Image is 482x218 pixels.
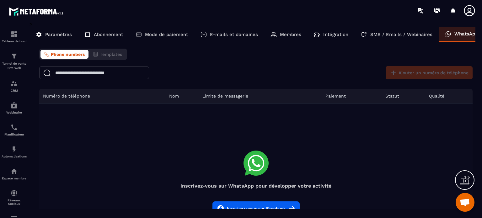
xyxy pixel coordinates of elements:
[456,193,474,212] div: Ouvrir le chat
[10,124,18,131] img: scheduler
[40,50,88,59] button: Phone numbers
[2,48,27,75] a: formationformationTunnel de vente Site web
[2,155,27,158] p: Automatisations
[10,52,18,60] img: formation
[89,50,126,59] button: Templates
[10,189,18,197] img: social-network
[425,89,473,104] th: Qualité
[145,32,188,37] p: Mode de paiement
[2,119,27,141] a: schedulerschedulerPlanificateur
[165,89,199,104] th: Nom
[10,146,18,153] img: automations
[2,199,27,205] p: Réseaux Sociaux
[212,201,300,215] button: Inscrivez-vous sur Facebook
[2,61,27,70] p: Tunnel de vente Site web
[370,32,432,37] p: SMS / Emails / Webinaires
[2,97,27,119] a: automationsautomationsWebinaire
[199,89,322,104] th: Limite de messagerie
[51,52,85,57] span: Phone numbers
[39,183,473,189] h4: Inscrivez-vous sur WhatsApp pour développer votre activité
[280,32,301,37] p: Membres
[382,89,425,104] th: Statut
[2,111,27,114] p: Webinaire
[10,80,18,87] img: formation
[2,163,27,185] a: automationsautomationsEspace membre
[45,32,72,37] p: Paramètres
[2,40,27,43] p: Tableau de bord
[10,102,18,109] img: automations
[39,89,165,104] th: Numéro de téléphone
[2,185,27,210] a: social-networksocial-networkRéseaux Sociaux
[10,167,18,175] img: automations
[2,177,27,180] p: Espace membre
[322,89,382,104] th: Paiement
[2,26,27,48] a: formationformationTableau de bord
[2,141,27,163] a: automationsautomationsAutomatisations
[454,31,478,37] p: WhatsApp
[323,32,348,37] p: Intégration
[94,32,123,37] p: Abonnement
[2,133,27,136] p: Planificateur
[9,6,65,17] img: logo
[2,75,27,97] a: formationformationCRM
[2,89,27,92] p: CRM
[10,30,18,38] img: formation
[210,32,258,37] p: E-mails et domaines
[100,52,122,57] span: Templates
